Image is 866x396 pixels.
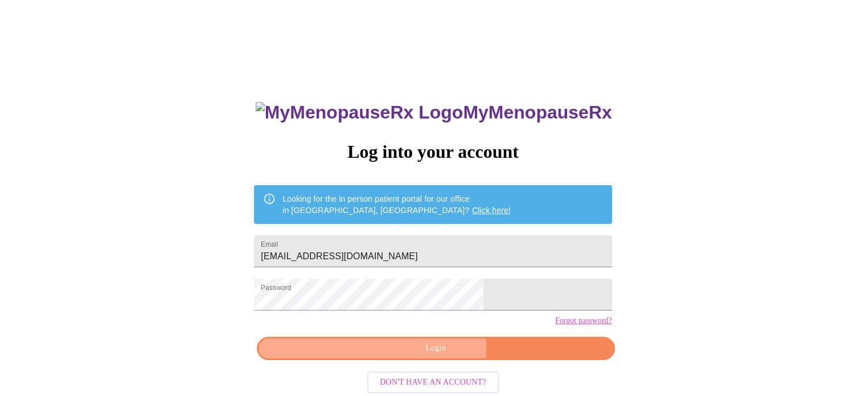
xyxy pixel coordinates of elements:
div: Looking for the in person patient portal for our office in [GEOGRAPHIC_DATA], [GEOGRAPHIC_DATA]? [282,189,511,221]
span: Login [270,341,601,356]
a: Click here! [472,206,511,215]
button: Login [257,337,614,360]
img: MyMenopauseRx Logo [256,102,463,123]
h3: MyMenopauseRx [256,102,612,123]
button: Don't have an account? [367,371,499,394]
a: Don't have an account? [364,376,502,386]
span: Don't have an account? [380,375,486,390]
a: Forgot password? [555,316,612,325]
h3: Log into your account [254,141,611,162]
